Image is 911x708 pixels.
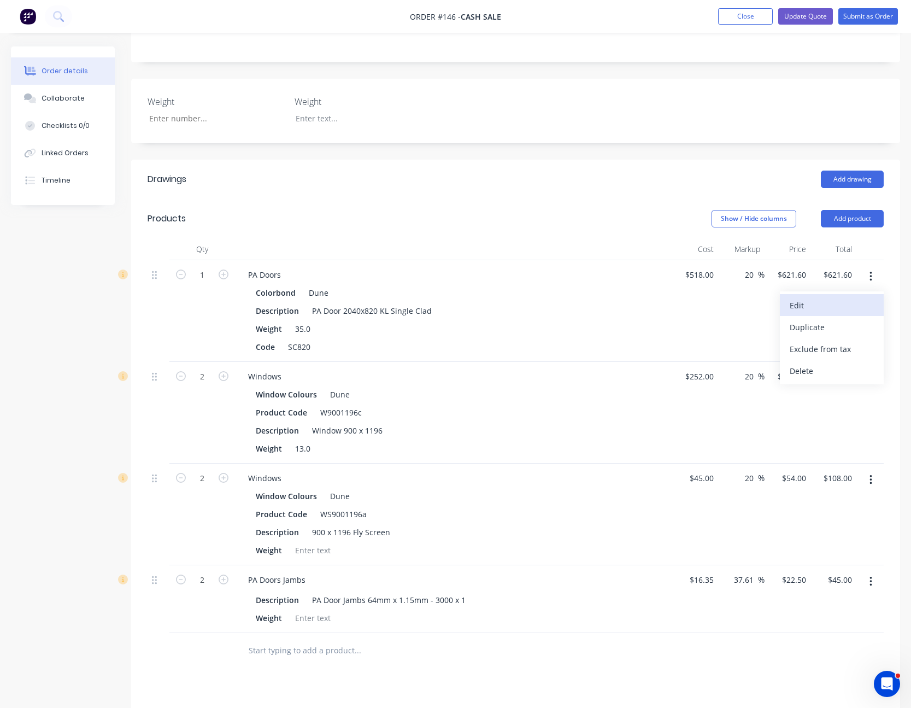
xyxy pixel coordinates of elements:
button: Add product [821,210,884,227]
div: Exclude from tax [790,341,874,357]
span: Cash Sale [461,11,501,22]
div: Price [765,238,810,260]
div: W9001196c [316,405,366,420]
div: Delete [790,363,874,379]
div: Colorbond [256,285,300,301]
button: Submit as Order [838,8,898,25]
div: Description [251,524,303,540]
button: Timeline [11,167,115,194]
button: Collaborate [11,85,115,112]
span: % [758,370,765,383]
div: Cost [672,238,718,260]
div: 13.0 [291,441,315,457]
div: Description [251,592,303,608]
div: Window Colours [256,387,321,402]
div: 900 x 1196 Fly Screen [308,524,395,540]
span: % [758,472,765,484]
div: Windows [239,470,290,486]
div: Weight [251,321,286,337]
div: PA Door 2040x820 KL Single Clad [308,303,436,319]
div: Linked Orders [42,148,89,158]
div: Window Colours [256,488,321,504]
div: Product Code [251,405,311,420]
div: Weight [251,542,286,558]
div: Order details [42,66,88,76]
button: Exclude from tax [780,338,884,360]
button: Checklists 0/0 [11,112,115,139]
div: Edit [790,297,874,313]
div: Markup [718,238,764,260]
div: Duplicate [790,319,874,335]
button: Edit [780,294,884,316]
div: PA Doors Jambs [239,572,314,588]
div: WS9001196a [316,506,371,522]
div: Windows [239,368,290,384]
div: Products [148,212,186,225]
div: 35.0 [291,321,315,337]
div: Total [810,238,856,260]
div: Dune [326,387,350,402]
label: Weight [295,95,431,108]
button: Show / Hide columns [712,210,796,227]
div: Product Code [251,506,311,522]
div: Drawings [148,173,186,186]
div: Description [251,303,303,319]
div: Dune [304,285,328,301]
button: Close [718,8,773,25]
div: PA Door Jambs 64mm x 1.15mm - 3000 x 1 [308,592,470,608]
div: Dune [326,488,350,504]
input: Start typing to add a product... [248,640,467,662]
button: Order details [11,57,115,85]
div: Code [251,339,279,355]
button: Linked Orders [11,139,115,167]
iframe: Intercom live chat [874,671,900,697]
label: Weight [148,95,284,108]
input: Enter number... [140,110,284,127]
div: Description [251,423,303,438]
div: Weight [251,610,286,626]
button: Add drawing [821,171,884,188]
img: Factory [20,8,36,25]
div: Timeline [42,175,70,185]
div: SC820 [284,339,315,355]
div: Checklists 0/0 [42,121,90,131]
div: PA Doors [239,267,290,283]
div: Collaborate [42,93,85,103]
button: Update Quote [778,8,833,25]
button: Duplicate [780,316,884,338]
div: Qty [169,238,235,260]
button: Delete [780,360,884,382]
span: % [758,574,765,586]
div: Weight [251,441,286,457]
div: Window 900 x 1196 [308,423,387,438]
span: Order #146 - [410,11,461,22]
span: % [758,268,765,281]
